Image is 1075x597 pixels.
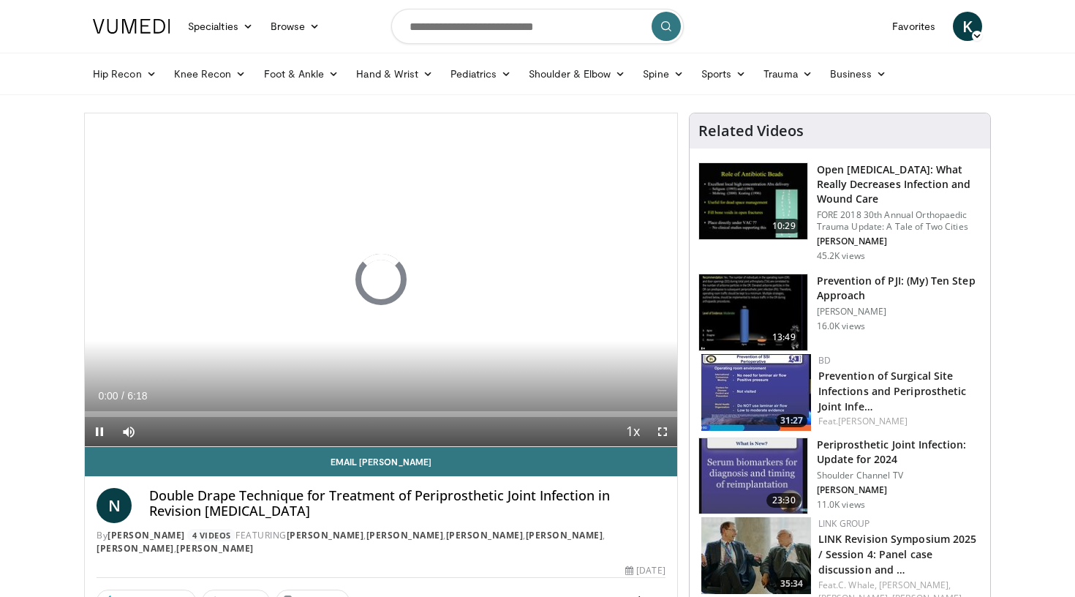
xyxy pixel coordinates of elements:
a: [PERSON_NAME] [176,542,254,555]
span: / [121,390,124,402]
p: 16.0K views [817,320,865,332]
a: Pediatrics [442,59,520,89]
span: 31:27 [776,414,807,427]
span: 6:18 [127,390,147,402]
a: Specialties [179,12,262,41]
p: FORE 2018 30th Annual Orthopaedic Trauma Update: A Tale of Two Cities [817,209,981,233]
a: 10:29 Open [MEDICAL_DATA]: What Really Decreases Infection and Wound Care FORE 2018 30th Annual O... [698,162,981,262]
p: [PERSON_NAME] [817,484,981,496]
span: 10:29 [766,219,801,233]
a: N [97,488,132,523]
img: f763ad4d-af6c-432c-8f2b-c2daf47df9ae.150x105_q85_crop-smart_upscale.jpg [701,517,811,594]
a: Shoulder & Elbow [520,59,634,89]
button: Mute [114,417,143,446]
a: C. Whale, [838,579,877,591]
img: ded7be61-cdd8-40fc-98a3-de551fea390e.150x105_q85_crop-smart_upscale.jpg [699,163,807,239]
div: [DATE] [625,564,665,577]
img: bdb02266-35f1-4bde-b55c-158a878fcef6.150x105_q85_crop-smart_upscale.jpg [701,354,811,431]
h4: Related Videos [698,122,804,140]
a: BD [818,354,831,367]
a: [PERSON_NAME] [446,529,524,541]
a: Prevention of Surgical Site Infections and Periprosthetic Joint Infe… [818,369,967,413]
a: Email [PERSON_NAME] [85,447,677,476]
span: 35:34 [776,577,807,590]
a: 35:34 [701,517,811,594]
a: 4 Videos [187,529,235,541]
a: [PERSON_NAME] [97,542,174,555]
p: [PERSON_NAME] [817,236,981,247]
a: LINK Group [818,517,870,530]
div: Feat. [818,415,978,428]
a: [PERSON_NAME] [366,529,444,541]
button: Fullscreen [648,417,677,446]
a: [PERSON_NAME] [107,529,185,541]
a: Business [821,59,896,89]
span: 23:30 [766,493,801,508]
video-js: Video Player [85,113,677,447]
p: 45.2K views [817,250,865,262]
span: 0:00 [98,390,118,402]
p: 11.0K views [817,499,865,511]
a: [PERSON_NAME] [838,415,908,427]
input: Search topics, interventions [391,9,684,44]
img: 0305937d-4796-49c9-8ba6-7e7cbcdfebb5.150x105_q85_crop-smart_upscale.jpg [699,438,807,514]
a: Sports [693,59,755,89]
a: Trauma [755,59,821,89]
a: 13:49 Prevention of PJI: (My) Ten Step Approach [PERSON_NAME] 16.0K views [698,274,981,351]
a: Favorites [883,12,944,41]
button: Playback Rate [619,417,648,446]
img: VuMedi Logo [93,19,170,34]
a: K [953,12,982,41]
div: Progress Bar [85,411,677,417]
a: Foot & Ankle [255,59,348,89]
h3: Open [MEDICAL_DATA]: What Really Decreases Infection and Wound Care [817,162,981,206]
a: 31:27 [701,354,811,431]
a: [PERSON_NAME] [526,529,603,541]
a: Browse [262,12,329,41]
h4: Double Drape Technique for Treatment of Periprosthetic Joint Infection in Revision [MEDICAL_DATA] [149,488,665,519]
a: Knee Recon [165,59,255,89]
p: Shoulder Channel TV [817,470,981,481]
p: [PERSON_NAME] [817,306,981,318]
a: [PERSON_NAME] [287,529,364,541]
a: Spine [634,59,692,89]
button: Pause [85,417,114,446]
h3: Periprosthetic Joint Infection: Update for 2024 [817,438,981,467]
img: 300aa6cd-3a47-4862-91a3-55a981c86f57.150x105_q85_crop-smart_upscale.jpg [699,274,807,350]
h3: Prevention of PJI: (My) Ten Step Approach [817,274,981,303]
span: 13:49 [766,330,801,345]
a: 23:30 Periprosthetic Joint Infection: Update for 2024 Shoulder Channel TV [PERSON_NAME] 11.0K views [698,438,981,515]
a: Hand & Wrist [347,59,442,89]
a: [PERSON_NAME], [879,579,951,591]
a: LINK Revision Symposium 2025 / Session 4: Panel case discussion and … [818,532,977,577]
div: By FEATURING , , , , , [97,529,665,555]
a: Hip Recon [84,59,165,89]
